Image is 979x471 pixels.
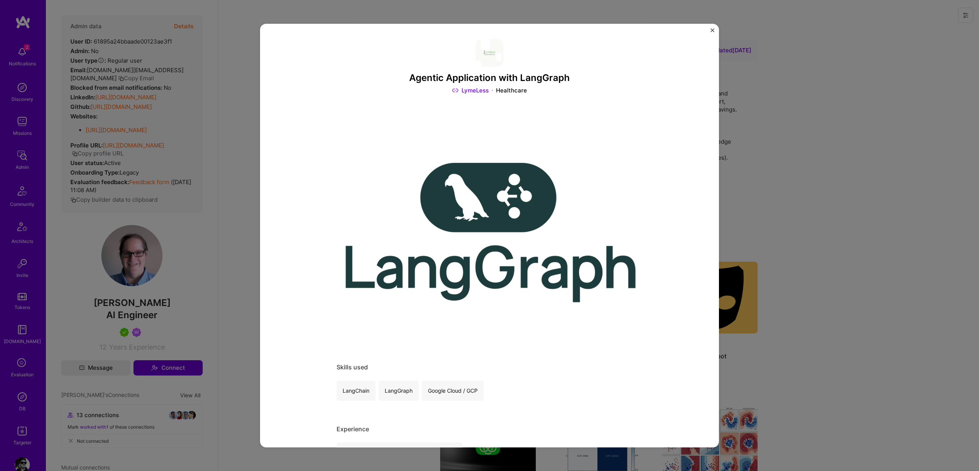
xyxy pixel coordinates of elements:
[496,86,527,94] div: Healthcare
[337,442,463,463] div: I was involved from inception to launch (0 -> 1)
[422,380,484,401] div: Google Cloud / GCP
[337,380,376,401] div: LangChain
[337,363,642,371] div: Skills used
[476,39,503,66] img: Company logo
[452,86,459,94] img: Link
[337,73,642,84] h3: Agentic Application with LangGraph
[492,86,493,94] img: Dot
[379,380,419,401] div: LangGraph
[337,425,642,433] div: Experience
[711,28,714,36] button: Close
[452,86,489,94] a: LymeLess
[337,110,642,339] img: Project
